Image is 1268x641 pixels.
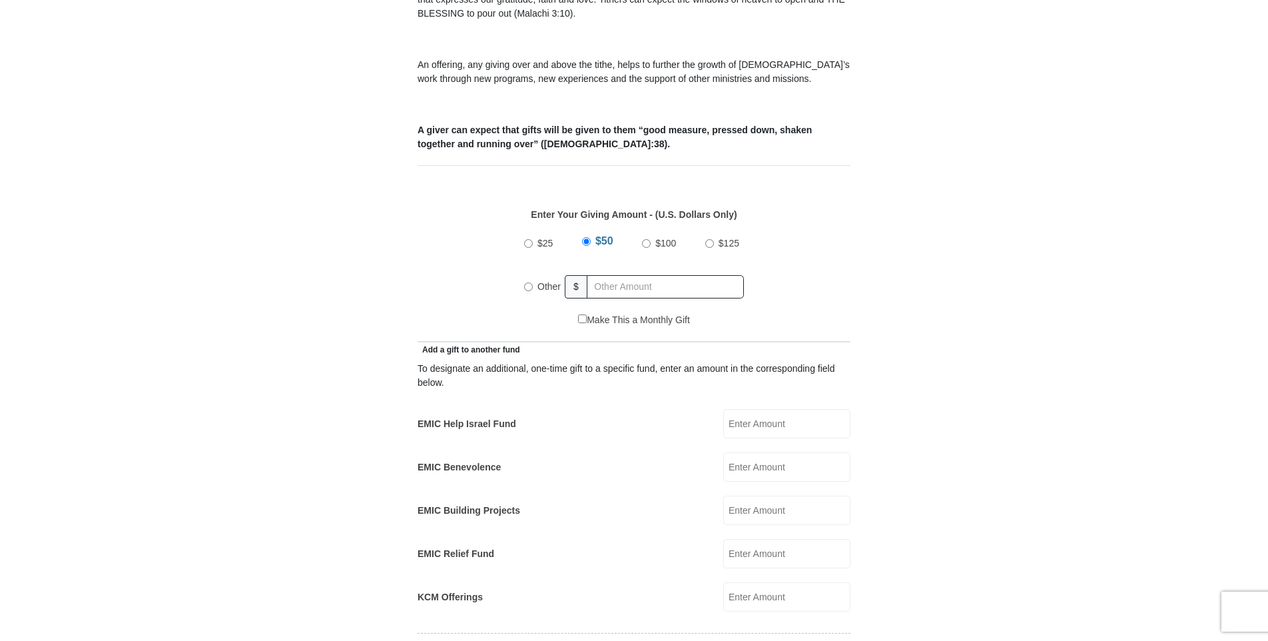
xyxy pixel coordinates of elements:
[723,582,850,612] input: Enter Amount
[595,235,613,247] span: $50
[723,452,850,482] input: Enter Amount
[655,238,676,249] span: $100
[587,275,744,299] input: Other Amount
[531,209,737,220] strong: Enter Your Giving Amount - (U.S. Dollars Only)
[537,281,561,292] span: Other
[719,238,739,249] span: $125
[418,58,850,86] p: An offering, any giving over and above the tithe, helps to further the growth of [DEMOGRAPHIC_DAT...
[565,275,587,299] span: $
[418,547,494,561] label: EMIC Relief Fund
[418,504,520,518] label: EMIC Building Projects
[723,539,850,568] input: Enter Amount
[418,590,483,604] label: KCM Offerings
[578,315,587,323] input: Make This a Monthly Gift
[418,125,812,149] b: A giver can expect that gifts will be given to them “good measure, pressed down, shaken together ...
[723,409,850,438] input: Enter Amount
[418,345,520,354] span: Add a gift to another fund
[578,313,690,327] label: Make This a Monthly Gift
[723,496,850,525] input: Enter Amount
[418,417,516,431] label: EMIC Help Israel Fund
[418,460,501,474] label: EMIC Benevolence
[537,238,553,249] span: $25
[418,362,850,390] div: To designate an additional, one-time gift to a specific fund, enter an amount in the correspondin...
